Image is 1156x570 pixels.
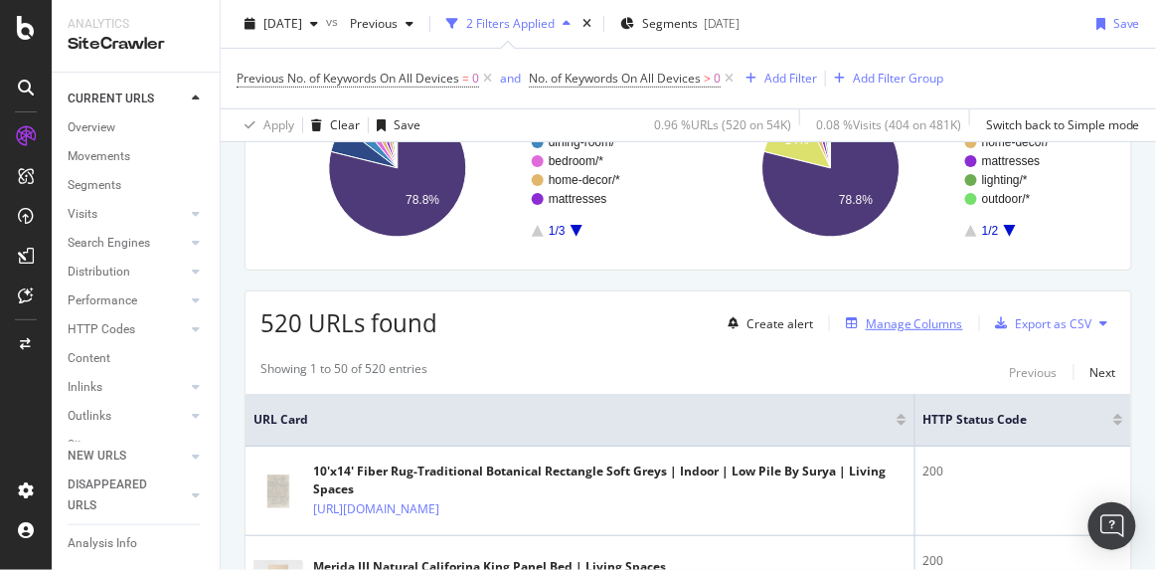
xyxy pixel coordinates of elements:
text: 1/2 [982,224,999,238]
div: Next [1090,364,1116,381]
img: main image [253,475,303,508]
span: URL Card [253,411,892,429]
button: Previous [1010,360,1058,384]
div: 200 [923,463,1123,480]
div: Clear [330,116,360,133]
div: Overview [68,117,115,138]
div: Analytics [68,16,204,33]
a: CURRENT URLS [68,89,186,109]
a: Sitemaps [68,435,186,456]
div: Switch back to Simple mode [986,116,1140,133]
div: Segments [68,175,121,196]
button: Save [1088,8,1140,40]
button: [DATE] [237,8,326,40]
span: Previous [342,15,398,32]
div: 10'x14' Fiber Rug-Traditional Botanical Rectangle Soft Greys | Indoor | Low Pile By Surya | Livin... [313,463,907,498]
text: outdoor/* [982,192,1031,206]
button: Create alert [720,307,813,339]
div: Add Filter Group [853,70,943,87]
div: NEW URLS [68,446,126,467]
div: Visits [68,204,97,225]
div: Add Filter [764,70,817,87]
div: Previous [1010,364,1058,381]
span: No. of Keywords On All Devices [529,70,701,87]
div: Movements [68,146,130,167]
a: Visits [68,204,186,225]
button: Segments[DATE] [612,8,747,40]
div: SiteCrawler [68,33,204,56]
div: Manage Columns [866,315,963,332]
div: times [578,14,595,34]
span: HTTP Status Code [923,411,1083,429]
div: Sitemaps [68,435,118,456]
div: Save [1113,15,1140,32]
span: vs [326,13,342,30]
button: Add Filter [738,67,817,91]
a: Overview [68,117,206,138]
a: [URL][DOMAIN_NAME] [313,499,439,519]
svg: A chart. [260,82,677,255]
a: Outlinks [68,406,186,427]
a: DISAPPEARED URLS [68,475,186,516]
span: = [462,70,469,87]
div: 0.08 % Visits ( 404 on 481K ) [816,116,961,133]
text: 78.8% [406,193,439,207]
a: Analysis Info [68,533,206,554]
text: bedroom/* [549,154,604,168]
button: Add Filter Group [826,67,943,91]
div: Open Intercom Messenger [1088,502,1136,550]
button: Previous [342,8,421,40]
text: 78.8% [839,193,873,207]
a: Movements [68,146,206,167]
div: HTTP Codes [68,319,135,340]
span: 2025 Oct. 3rd [263,15,302,32]
button: and [500,69,521,88]
button: Export as CSV [988,307,1092,339]
button: Manage Columns [838,311,963,335]
div: Distribution [68,262,130,283]
div: and [500,70,521,87]
button: Clear [303,109,360,141]
text: 1/3 [549,224,566,238]
text: home-decor/* [549,173,620,187]
div: Apply [263,116,294,133]
div: Performance [68,290,137,311]
text: mattresses [982,154,1041,168]
button: 2 Filters Applied [438,8,578,40]
div: Save [394,116,420,133]
button: Apply [237,109,294,141]
button: Switch back to Simple mode [978,109,1140,141]
a: HTTP Codes [68,319,186,340]
a: Inlinks [68,377,186,398]
div: Analysis Info [68,533,137,554]
div: Create alert [746,315,813,332]
div: 200 [923,552,1123,570]
span: Previous No. of Keywords On All Devices [237,70,459,87]
a: NEW URLS [68,446,186,467]
div: 0.96 % URLs ( 520 on 54K ) [654,116,791,133]
div: Showing 1 to 50 of 520 entries [260,360,427,384]
div: 2 Filters Applied [466,15,555,32]
div: Content [68,348,110,369]
div: DISAPPEARED URLS [68,475,168,516]
span: Segments [642,15,698,32]
button: Save [369,109,420,141]
text: mattresses [549,192,607,206]
div: [DATE] [704,15,740,32]
a: Content [68,348,206,369]
text: home-decor/* [982,135,1054,149]
div: CURRENT URLS [68,89,154,109]
span: > [704,70,711,87]
div: Export as CSV [1016,315,1092,332]
svg: A chart. [694,82,1110,255]
span: 520 URLs found [260,306,437,339]
span: 0 [472,65,479,93]
div: Inlinks [68,377,102,398]
button: Next [1090,360,1116,384]
text: dining-room/* [549,135,620,149]
a: Segments [68,175,206,196]
a: Search Engines [68,233,186,254]
text: 14% [784,134,808,148]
